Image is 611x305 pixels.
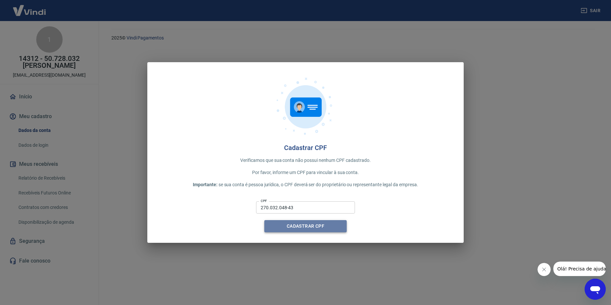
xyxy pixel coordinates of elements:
iframe: Fechar mensagem [538,263,551,276]
h4: Cadastrar CPF [158,144,453,152]
label: CPF [261,198,267,203]
iframe: Botão para abrir a janela de mensagens [585,279,606,300]
p: Por favor, informe um CPF para vincular à sua conta. [158,169,453,176]
p: se sua conta é pessoa jurídica, o CPF deverá ser do proprietário ou representante legal da empresa. [158,181,453,188]
p: Verificamos que sua conta não possui nenhum CPF cadastrado. [158,157,453,164]
button: Cadastrar CPF [264,220,347,232]
span: Importante: [193,182,217,187]
span: Olá! Precisa de ajuda? [4,5,55,10]
img: cpf.717f05c5be8aae91fe8f.png [273,73,338,139]
iframe: Mensagem da empresa [553,262,606,276]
